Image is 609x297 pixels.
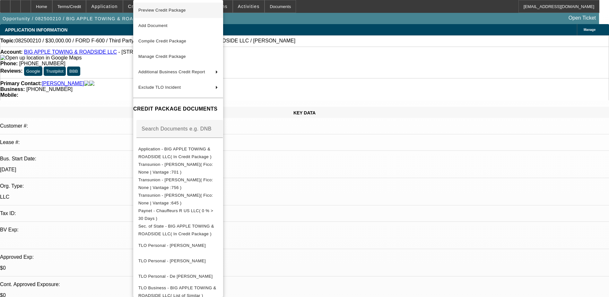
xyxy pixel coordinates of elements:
[138,54,186,59] span: Manage Credit Package
[138,224,214,236] span: Sec. of State - BIG APPLE TOWING & ROADSIDE LLC( In Credit Package )
[138,85,181,90] span: Exclude TLO Incident
[138,162,213,175] span: Transunion - [PERSON_NAME]( Fico: None | Vantage :701 )
[133,145,223,161] button: Application - BIG APPLE TOWING & ROADSIDE LLC( In Credit Package )
[138,23,168,28] span: Add Document
[138,39,186,43] span: Compile Credit Package
[142,126,212,131] mat-label: Search Documents e.g. DNB
[138,8,186,13] span: Preview Credit Package
[138,258,206,263] span: TLO Personal - [PERSON_NAME]
[138,69,205,74] span: Additional Business Credit Report
[133,207,223,222] button: Paynet - Chauffeurs R US LLC( 0 % > 30 Days )
[138,274,213,279] span: TLO Personal - De [PERSON_NAME]
[133,238,223,253] button: TLO Personal - Suncar, Travis
[138,193,213,205] span: Transunion - [PERSON_NAME]( Fico: None | Vantage :645 )
[138,243,206,248] span: TLO Personal - [PERSON_NAME]
[133,222,223,238] button: Sec. of State - BIG APPLE TOWING & ROADSIDE LLC( In Credit Package )
[133,269,223,284] button: TLO Personal - De La Cruz, Robert
[133,192,223,207] button: Transunion - De La Cruz, Robert( Fico: None | Vantage :645 )
[133,161,223,176] button: Transunion - Suncar, Travis( Fico: None | Vantage :701 )
[138,208,213,221] span: Paynet - Chauffeurs R US LLC( 0 % > 30 Days )
[138,147,212,159] span: Application - BIG APPLE TOWING & ROADSIDE LLC( In Credit Package )
[133,176,223,192] button: Transunion - Fanjul, Jose( Fico: None | Vantage :756 )
[138,177,213,190] span: Transunion - [PERSON_NAME]( Fico: None | Vantage :756 )
[133,105,223,113] h4: CREDIT PACKAGE DOCUMENTS
[133,253,223,269] button: TLO Personal - Fanjul, Jose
